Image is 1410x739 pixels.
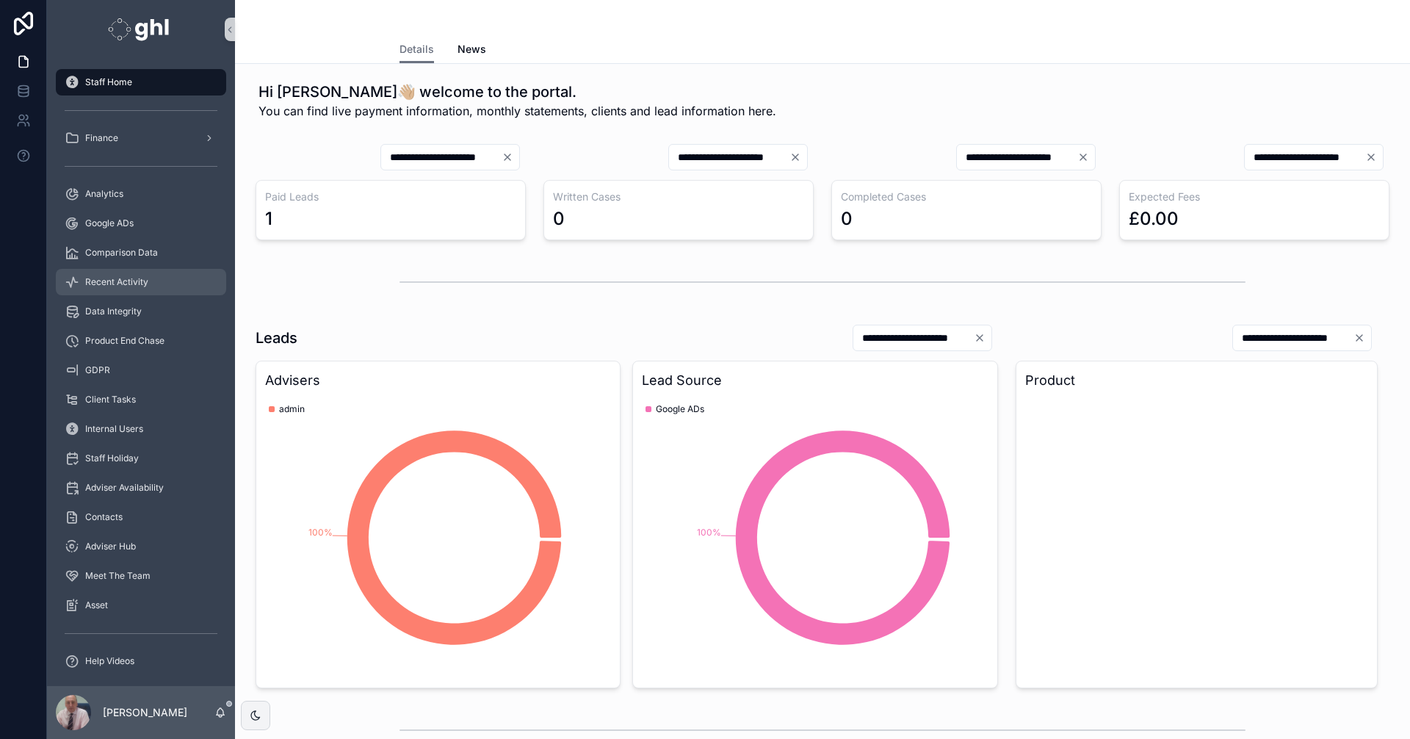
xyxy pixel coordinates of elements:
a: GDPR [56,357,226,383]
button: Clear [974,332,991,344]
h1: Leads [256,328,297,348]
span: Meet The Team [85,570,151,582]
a: Meet The Team [56,563,226,589]
span: Staff Holiday [85,453,139,464]
span: Finance [85,132,118,144]
a: Data Integrity [56,298,226,325]
div: 0 [553,207,565,231]
a: Asset [56,592,226,619]
tspan: 100% [697,527,721,538]
div: 0 [841,207,853,231]
a: Adviser Availability [56,475,226,501]
span: Product End Chase [85,335,164,347]
span: Google ADs [656,403,704,415]
div: scrollable content [47,59,235,686]
tspan: 100% [308,527,333,538]
div: chart [642,397,988,679]
span: admin [279,403,305,415]
button: Clear [1353,332,1371,344]
h3: Completed Cases [841,190,1092,204]
a: Staff Holiday [56,445,226,472]
a: Internal Users [56,416,226,442]
button: Clear [1365,151,1383,163]
span: Adviser Hub [85,541,136,552]
span: Contacts [85,511,123,523]
div: 1 [265,207,272,231]
h1: Hi [PERSON_NAME]👋🏼 welcome to the portal. [258,82,776,102]
a: Details [399,36,434,64]
a: Comparison Data [56,239,226,266]
span: Help Videos [85,655,134,667]
h3: Lead Source [642,370,988,391]
span: News [458,42,486,57]
h3: Advisers [265,370,611,391]
span: You can find live payment information, monthly statements, clients and lead information here. [258,102,776,120]
span: Recent Activity [85,276,148,288]
a: Client Tasks [56,386,226,413]
button: Clear [789,151,807,163]
span: Google ADs [85,217,134,229]
div: chart [265,397,611,679]
span: GDPR [85,364,110,376]
h3: Product [1025,370,1368,391]
a: Help Videos [56,648,226,674]
span: Comparison Data [85,247,158,259]
button: Clear [1077,151,1095,163]
a: Product End Chase [56,328,226,354]
button: Clear [502,151,519,163]
span: Internal Users [85,423,143,435]
p: [PERSON_NAME] [103,705,187,720]
a: Adviser Hub [56,533,226,560]
a: Analytics [56,181,226,207]
a: News [458,36,486,65]
span: Data Integrity [85,306,142,317]
div: £0.00 [1129,207,1179,231]
a: Staff Home [56,69,226,95]
span: Staff Home [85,76,132,88]
h3: Written Cases [553,190,804,204]
h3: Paid Leads [265,190,516,204]
a: Google ADs [56,210,226,237]
span: Asset [85,599,108,611]
span: Details [399,42,434,57]
span: Analytics [85,188,123,200]
a: Contacts [56,504,226,530]
div: chart [1025,397,1368,679]
span: Client Tasks [85,394,136,405]
h3: Expected Fees [1129,190,1380,204]
a: Finance [56,125,226,151]
span: Adviser Availability [85,482,164,494]
a: Recent Activity [56,269,226,295]
img: App logo [108,18,173,41]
